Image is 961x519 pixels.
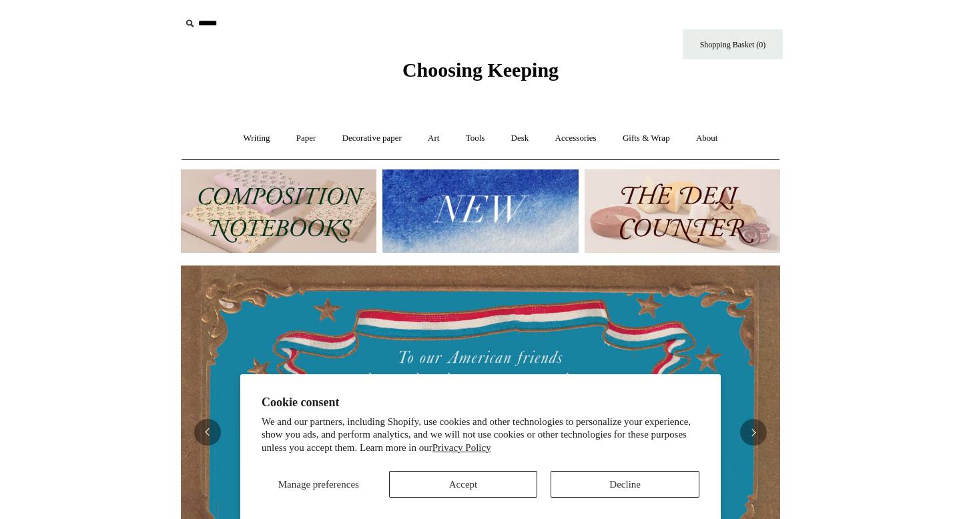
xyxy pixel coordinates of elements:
[402,59,559,81] span: Choosing Keeping
[278,479,359,490] span: Manage preferences
[389,471,538,498] button: Accept
[611,121,682,156] a: Gifts & Wrap
[232,121,282,156] a: Writing
[432,442,491,453] a: Privacy Policy
[262,396,699,410] h2: Cookie consent
[454,121,497,156] a: Tools
[551,471,699,498] button: Decline
[543,121,609,156] a: Accessories
[585,169,780,253] img: The Deli Counter
[181,169,376,253] img: 202302 Composition ledgers.jpg__PID:69722ee6-fa44-49dd-a067-31375e5d54ec
[684,121,730,156] a: About
[416,121,451,156] a: Art
[683,29,783,59] a: Shopping Basket (0)
[382,169,578,253] img: New.jpg__PID:f73bdf93-380a-4a35-bcfe-7823039498e1
[330,121,414,156] a: Decorative paper
[194,419,221,446] button: Previous
[262,471,376,498] button: Manage preferences
[499,121,541,156] a: Desk
[262,416,699,455] p: We and our partners, including Shopify, use cookies and other technologies to personalize your ex...
[740,419,767,446] button: Next
[284,121,328,156] a: Paper
[402,69,559,79] a: Choosing Keeping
